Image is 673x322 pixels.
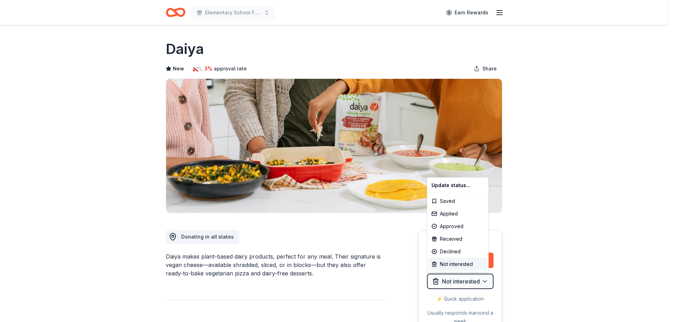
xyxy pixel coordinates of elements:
[429,245,487,258] div: Declined
[429,258,487,270] div: Not interested
[429,179,487,192] div: Update status...
[205,8,261,17] span: Elementary School Fundraiser/ Tricky Tray
[429,207,487,220] div: Applied
[429,195,487,207] div: Saved
[429,220,487,233] div: Approved
[429,233,487,245] div: Received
